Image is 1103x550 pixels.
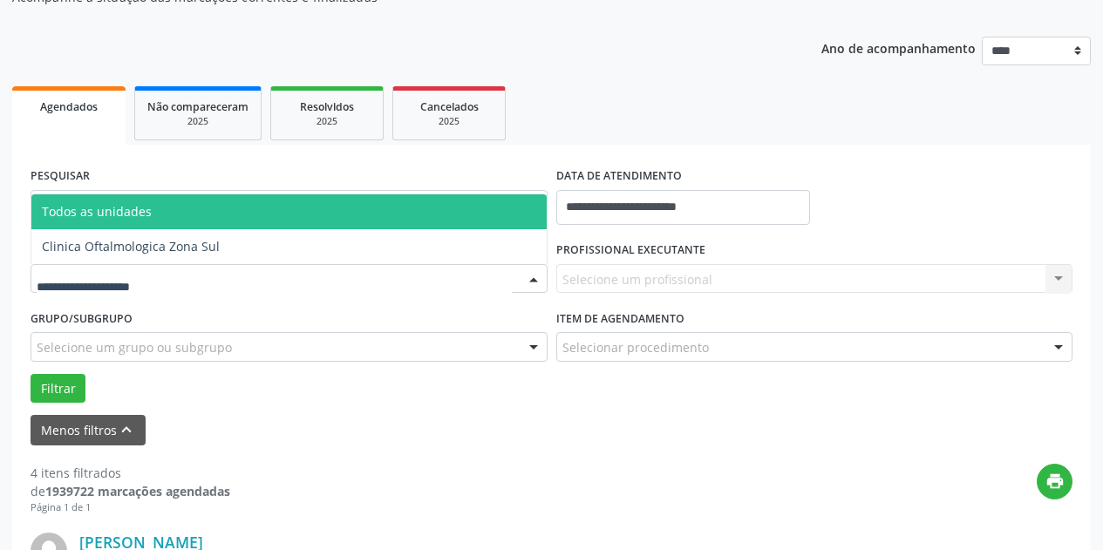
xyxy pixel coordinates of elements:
span: Selecione um grupo ou subgrupo [37,338,232,356]
div: 2025 [147,115,249,128]
span: Todos as unidades [42,203,152,220]
button: print [1037,464,1072,499]
button: Filtrar [31,374,85,404]
p: Ano de acompanhamento [821,37,976,58]
div: 2025 [405,115,493,128]
div: 2025 [283,115,371,128]
label: DATA DE ATENDIMENTO [556,163,682,190]
i: print [1045,472,1065,491]
span: Selecionar procedimento [562,338,709,356]
strong: 1939722 marcações agendadas [45,483,230,499]
div: de [31,482,230,500]
label: PROFISSIONAL EXECUTANTE [556,237,705,264]
label: Grupo/Subgrupo [31,305,133,332]
span: Não compareceram [147,99,249,114]
div: 4 itens filtrados [31,464,230,482]
span: Agendados [40,99,98,114]
button: Menos filtroskeyboard_arrow_up [31,415,146,445]
span: Resolvidos [300,99,354,114]
label: Item de agendamento [556,305,684,332]
label: PESQUISAR [31,163,90,190]
span: Clinica Oftalmologica Zona Sul [42,238,220,255]
div: Página 1 de 1 [31,500,230,515]
i: keyboard_arrow_up [117,420,136,439]
span: Cancelados [420,99,479,114]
